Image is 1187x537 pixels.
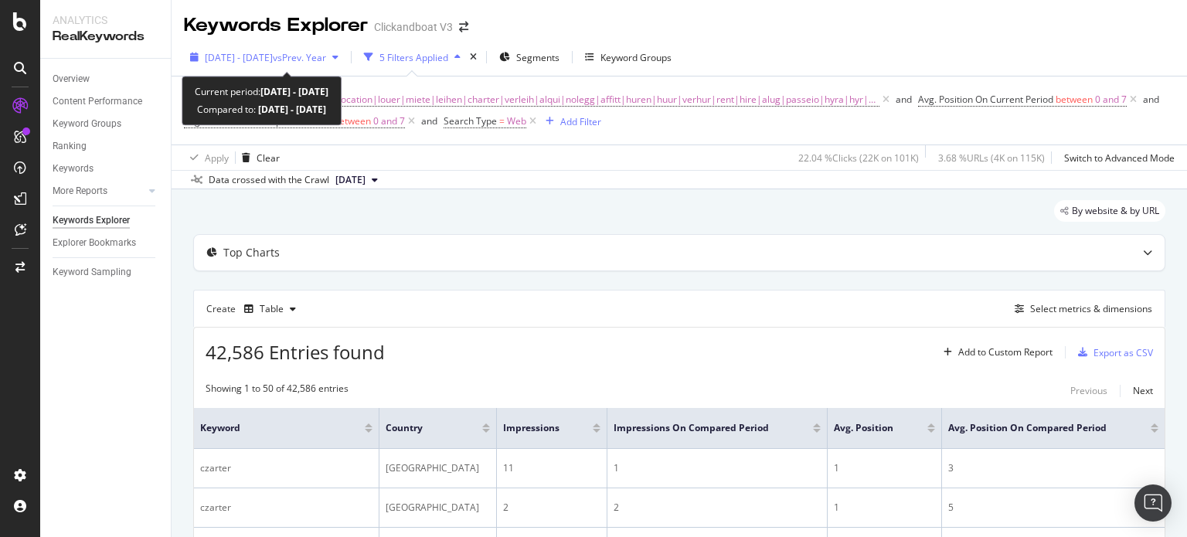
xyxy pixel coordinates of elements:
span: Avg. Position [834,421,904,435]
div: 22.04 % Clicks ( 22K on 101K ) [798,151,919,165]
div: [GEOGRAPHIC_DATA] [386,501,490,515]
button: [DATE] - [DATE]vsPrev. Year [184,45,345,70]
span: vs Prev. Year [273,51,326,64]
button: Add Filter [539,112,601,131]
button: Select metrics & dimensions [1008,300,1152,318]
button: Keyword Groups [579,45,678,70]
div: Switch to Advanced Mode [1064,151,1175,165]
div: arrow-right-arrow-left [459,22,468,32]
div: 1 [834,461,935,475]
span: Keyword [200,421,342,435]
span: 0 and 7 [373,110,405,132]
button: Next [1133,382,1153,400]
div: legacy label [1054,200,1165,222]
div: 5 [948,501,1158,515]
span: 2024 May. 5th [335,173,366,187]
div: Clickandboat V3 [374,19,453,35]
span: [DATE] - [DATE] [205,51,273,64]
div: Export as CSV [1093,346,1153,359]
div: Add Filter [560,115,601,128]
button: Segments [493,45,566,70]
button: Export as CSV [1072,340,1153,365]
a: More Reports [53,183,145,199]
span: location|louer|miete|leihen|charter|verleih|alqui|nolegg|affitt|huren|huur|verhur|rent|hire|alug|... [338,89,879,110]
div: Select metrics & dimensions [1030,302,1152,315]
span: Country [386,421,459,435]
a: Content Performance [53,93,160,110]
b: [DATE] - [DATE] [256,103,326,116]
div: and [421,114,437,127]
span: 0 and 7 [1095,89,1127,110]
div: Add to Custom Report [958,348,1053,357]
div: 1 [834,501,935,515]
div: Create [206,297,302,321]
span: Impressions [503,421,570,435]
button: and [1143,92,1159,107]
div: [GEOGRAPHIC_DATA] [386,461,490,475]
div: 2 [614,501,821,515]
div: Compared to: [197,100,326,118]
a: Ranking [53,138,160,155]
div: Clear [257,151,280,165]
div: Keyword Groups [600,51,672,64]
span: 42,586 Entries found [206,339,385,365]
div: Overview [53,71,90,87]
a: Keyword Groups [53,116,160,132]
span: between [1056,93,1093,106]
span: Segments [516,51,559,64]
div: czarter [200,501,372,515]
div: Current period: [195,83,328,100]
a: Keywords Explorer [53,212,160,229]
div: Showing 1 to 50 of 42,586 entries [206,382,349,400]
div: Data crossed with the Crawl [209,173,329,187]
button: Add to Custom Report [937,340,1053,365]
div: Next [1133,384,1153,397]
div: Ranking [53,138,87,155]
div: More Reports [53,183,107,199]
button: 5 Filters Applied [358,45,467,70]
button: Table [238,297,302,321]
button: and [896,92,912,107]
div: times [467,49,480,65]
span: Web [507,110,526,132]
div: Apply [205,151,229,165]
div: RealKeywords [53,28,158,46]
div: Content Performance [53,93,142,110]
button: Switch to Advanced Mode [1058,145,1175,170]
div: Keywords [53,161,94,177]
span: Avg. Position On Current Period [918,93,1053,106]
div: and [1143,93,1159,106]
div: 5 Filters Applied [379,51,448,64]
div: Analytics [53,12,158,28]
span: Search Type [444,114,497,127]
b: [DATE] - [DATE] [260,85,328,98]
div: czarter [200,461,372,475]
button: Apply [184,145,229,170]
div: Explorer Bookmarks [53,235,136,251]
div: 2 [503,501,600,515]
span: Avg. Position On Compared Period [948,421,1127,435]
div: Keywords Explorer [53,212,130,229]
span: Impressions On Compared Period [614,421,790,435]
a: Overview [53,71,160,87]
a: Keywords [53,161,160,177]
div: 3 [948,461,1158,475]
a: Explorer Bookmarks [53,235,160,251]
span: between [334,114,371,127]
div: Keyword Sampling [53,264,131,280]
span: By website & by URL [1072,206,1159,216]
div: Previous [1070,384,1107,397]
div: 1 [614,461,821,475]
div: 3.68 % URLs ( 4K on 115K ) [938,151,1045,165]
button: [DATE] [329,171,384,189]
button: Clear [236,145,280,170]
div: Top Charts [223,245,280,260]
div: 11 [503,461,600,475]
div: Open Intercom Messenger [1134,484,1172,522]
div: Table [260,304,284,314]
div: Keyword Groups [53,116,121,132]
div: and [896,93,912,106]
div: Keywords Explorer [184,12,368,39]
button: Previous [1070,382,1107,400]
